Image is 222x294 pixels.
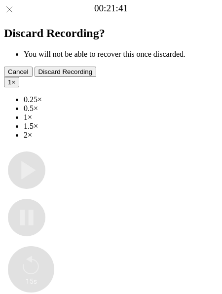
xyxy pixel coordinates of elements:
li: 0.5× [24,104,218,113]
button: 1× [4,77,19,87]
a: 00:21:41 [94,3,128,14]
li: 1.5× [24,122,218,131]
span: 1 [8,78,11,86]
li: 1× [24,113,218,122]
button: Cancel [4,67,33,77]
li: 2× [24,131,218,140]
li: You will not be able to recover this once discarded. [24,50,218,59]
li: 0.25× [24,95,218,104]
button: Discard Recording [35,67,97,77]
h2: Discard Recording? [4,27,218,40]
